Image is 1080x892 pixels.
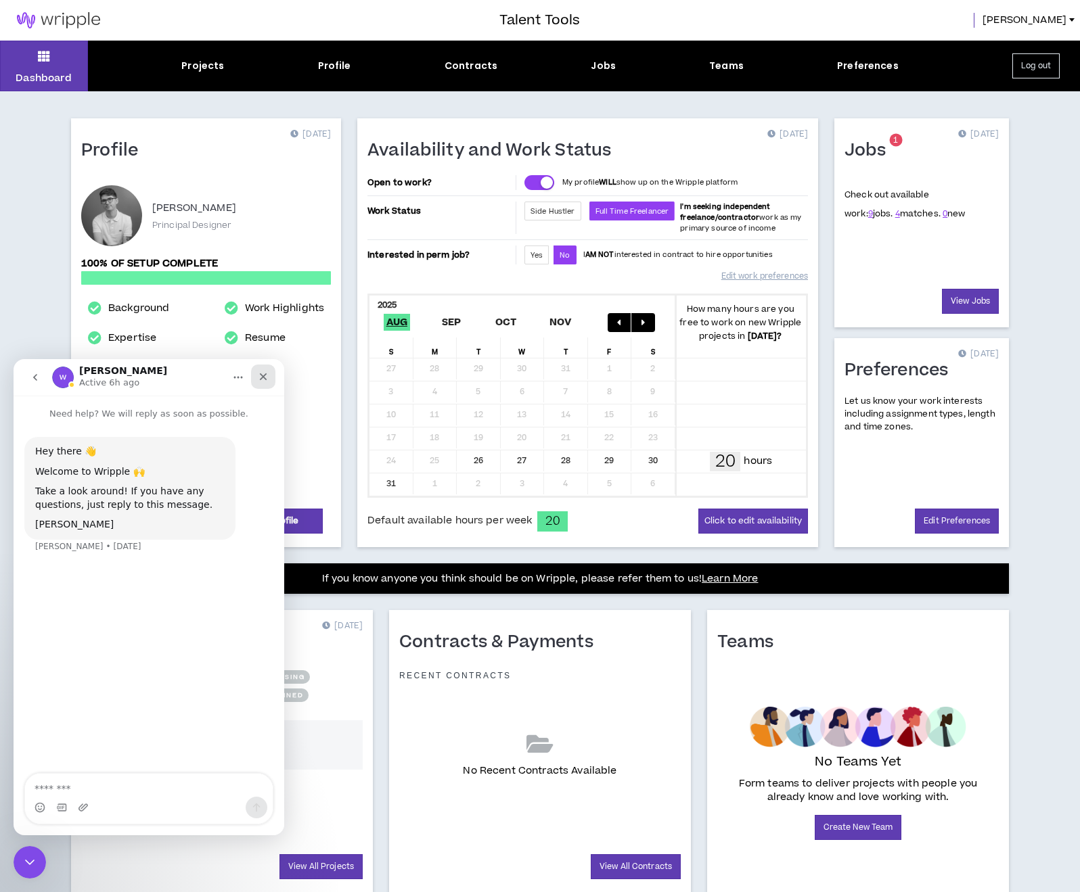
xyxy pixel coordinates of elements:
[544,337,588,358] div: T
[815,815,902,840] a: Create New Team
[588,337,632,358] div: F
[895,208,941,220] span: matches.
[181,59,224,73] div: Projects
[744,454,772,469] p: hours
[232,438,254,459] button: Send a message…
[445,59,497,73] div: Contracts
[367,140,622,162] h1: Availability and Work Status
[43,443,53,454] button: Gif picker
[680,202,770,222] b: I'm seeking independent freelance/contractor
[721,264,808,288] a: Edit work preferences
[702,571,758,586] a: Learn More
[868,208,873,220] a: 9
[399,632,604,653] h1: Contracts & Payments
[108,300,169,316] a: Background
[591,854,681,879] a: View All Contracts
[413,337,457,358] div: M
[439,314,464,331] span: Sep
[698,509,808,534] button: Click to edit availability
[457,337,501,358] div: T
[709,59,744,73] div: Teams
[837,59,899,73] div: Preferences
[378,299,397,311] b: 2025
[152,200,236,216] p: [PERSON_NAME]
[845,395,999,434] p: Let us know your work interests including assignment types, length and time zones.
[369,337,413,358] div: S
[845,189,966,220] p: Check out available work:
[585,250,614,260] strong: AM NOT
[81,185,142,246] div: Chad S.
[531,250,543,260] span: Yes
[845,140,896,162] h1: Jobs
[815,753,901,772] p: No Teams Yet
[152,219,231,231] p: Principal Designer
[750,707,966,747] img: empty
[942,289,999,314] a: View Jobs
[983,13,1066,28] span: [PERSON_NAME]
[322,619,363,633] p: [DATE]
[493,314,520,331] span: Oct
[463,764,616,778] p: No Recent Contracts Available
[889,134,902,147] sup: 1
[499,10,580,30] h3: Talent Tools
[748,330,782,342] b: [DATE] ?
[367,245,513,264] p: Interested in perm job?
[245,300,324,316] a: Work Highlights
[21,443,32,454] button: Emoji picker
[547,314,575,331] span: Nov
[915,509,999,534] a: Edit Preferences
[14,846,46,878] iframe: Intercom live chat
[591,59,616,73] div: Jobs
[399,670,512,681] p: Recent Contracts
[322,571,759,587] p: If you know anyone you think should be on Wripple, please refer them to us!
[717,632,784,653] h1: Teams
[723,777,993,804] p: Form teams to deliver projects with people you already know and love working with.
[868,208,893,220] span: jobs.
[958,348,999,361] p: [DATE]
[958,128,999,141] p: [DATE]
[675,302,807,343] p: How many hours are you free to work on new Wripple projects in
[64,443,75,454] button: Upload attachment
[279,854,363,879] a: View All Projects
[16,71,72,85] p: Dashboard
[367,177,513,188] p: Open to work?
[767,128,808,141] p: [DATE]
[367,513,532,528] span: Default available hours per week
[560,250,570,260] span: No
[108,330,156,346] a: Expertise
[81,256,331,271] p: 100% of setup complete
[81,140,149,162] h1: Profile
[531,206,575,216] span: Side Hustler
[501,337,545,358] div: W
[245,330,286,346] a: Resume
[384,314,411,331] span: Aug
[583,250,773,260] p: I interested in contract to hire opportunities
[318,59,351,73] div: Profile
[631,337,675,358] div: S
[845,360,959,381] h1: Preferences
[14,359,284,835] iframe: Intercom live chat
[943,208,947,220] a: 0
[1012,53,1060,78] button: Log out
[367,202,513,220] p: Work Status
[290,128,331,141] p: [DATE]
[943,208,966,220] span: new
[680,202,801,233] span: work as my primary source of income
[895,208,900,220] a: 4
[562,177,738,188] p: My profile show up on the Wripple platform
[893,135,898,146] span: 1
